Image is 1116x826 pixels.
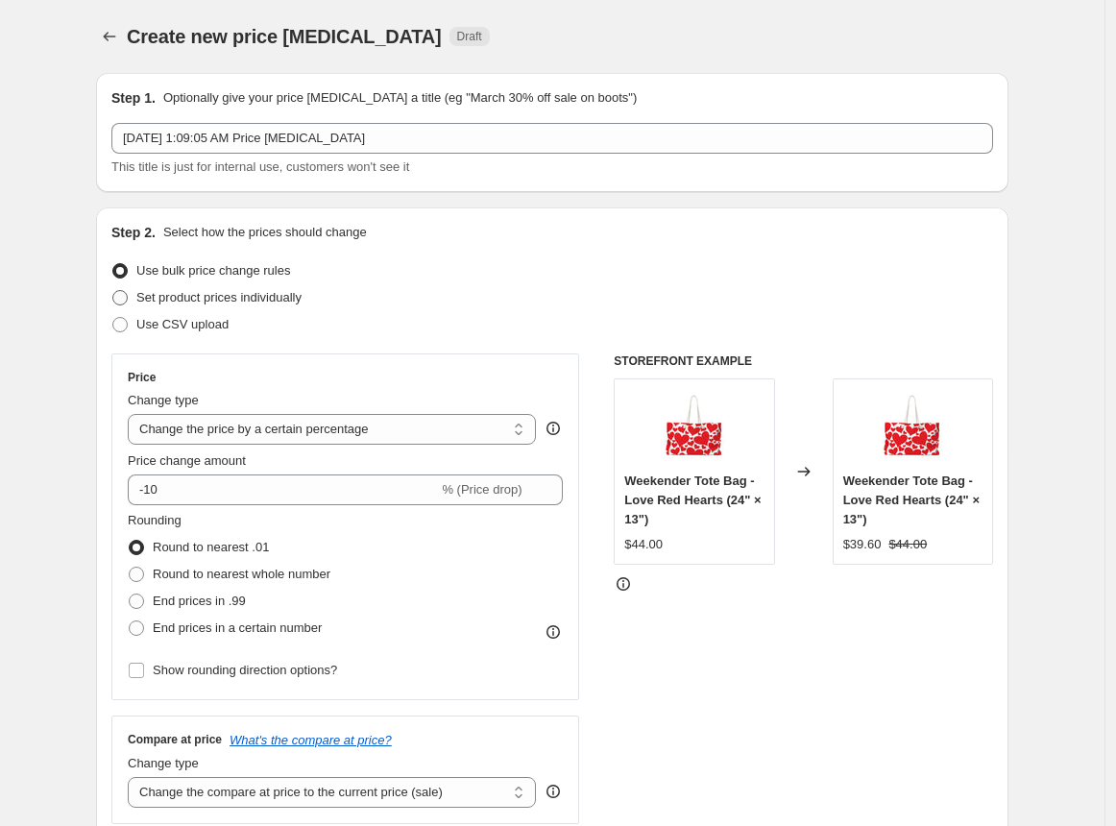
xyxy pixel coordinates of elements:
input: 30% off holiday sale [111,123,993,154]
h3: Compare at price [128,732,222,747]
button: Price change jobs [96,23,123,50]
span: Round to nearest .01 [153,540,269,554]
h2: Step 2. [111,223,156,242]
h2: Step 1. [111,88,156,108]
img: uniquely-you-weekender-tote-bag-love-red-hearts-24-13-bags-455_80x.jpg [874,389,951,466]
div: $39.60 [843,535,882,554]
div: $44.00 [624,535,663,554]
span: Use CSV upload [136,317,229,331]
span: Price change amount [128,453,246,468]
span: Rounding [128,513,182,527]
h3: Price [128,370,156,385]
span: % (Price drop) [442,482,522,497]
span: Show rounding direction options? [153,663,337,677]
h6: STOREFRONT EXAMPLE [614,353,993,369]
span: End prices in a certain number [153,620,322,635]
span: Weekender Tote Bag - Love Red Hearts (24" × 13") [843,474,980,526]
span: This title is just for internal use, customers won't see it [111,159,409,174]
span: Change type [128,756,199,770]
img: uniquely-you-weekender-tote-bag-love-red-hearts-24-13-bags-455_80x.jpg [656,389,733,466]
span: Weekender Tote Bag - Love Red Hearts (24" × 13") [624,474,761,526]
p: Select how the prices should change [163,223,367,242]
span: Change type [128,393,199,407]
button: What's the compare at price? [230,733,392,747]
div: help [544,782,563,801]
span: End prices in .99 [153,594,246,608]
span: Draft [457,29,482,44]
input: -15 [128,474,438,505]
div: help [544,419,563,438]
strike: $44.00 [888,535,927,554]
span: Create new price [MEDICAL_DATA] [127,26,442,47]
span: Set product prices individually [136,290,302,304]
span: Round to nearest whole number [153,567,330,581]
p: Optionally give your price [MEDICAL_DATA] a title (eg "March 30% off sale on boots") [163,88,637,108]
span: Use bulk price change rules [136,263,290,278]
